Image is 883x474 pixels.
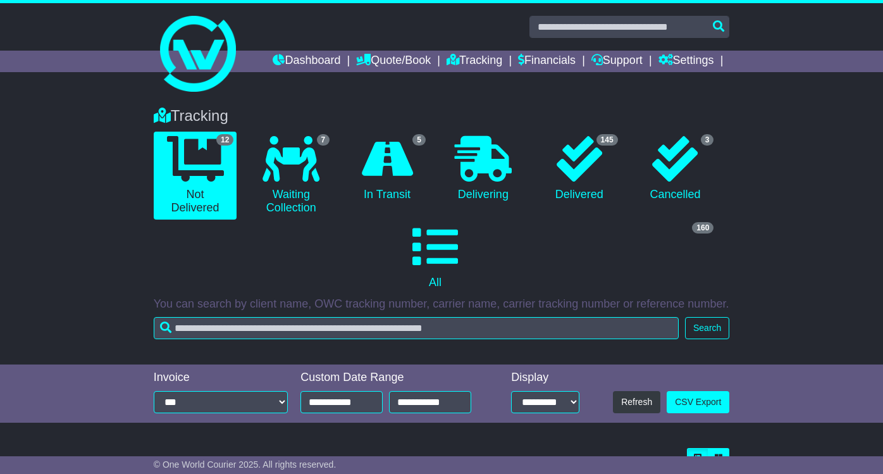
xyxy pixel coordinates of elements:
[658,51,714,72] a: Settings
[356,51,431,72] a: Quote/Book
[317,134,330,146] span: 7
[273,51,340,72] a: Dashboard
[249,132,333,220] a: 7 Waiting Collection
[667,391,729,413] a: CSV Export
[634,132,717,206] a: 3 Cancelled
[511,371,579,385] div: Display
[685,317,729,339] button: Search
[412,134,426,146] span: 5
[596,134,618,146] span: 145
[147,107,736,125] div: Tracking
[591,51,643,72] a: Support
[518,51,576,72] a: Financials
[345,132,429,206] a: 5 In Transit
[154,132,237,220] a: 12 Not Delivered
[441,132,525,206] a: Delivering
[701,134,714,146] span: 3
[692,222,713,234] span: 160
[447,51,502,72] a: Tracking
[538,132,621,206] a: 145 Delivered
[154,297,730,311] p: You can search by client name, OWC tracking number, carrier name, carrier tracking number or refe...
[154,371,288,385] div: Invoice
[216,134,233,146] span: 12
[613,391,660,413] button: Refresh
[154,220,717,294] a: 160 All
[300,371,484,385] div: Custom Date Range
[154,459,337,470] span: © One World Courier 2025. All rights reserved.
